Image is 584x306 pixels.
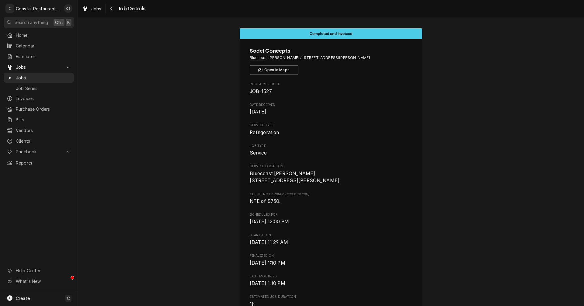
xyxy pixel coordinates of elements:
div: Chris Sockriter's Avatar [64,4,72,13]
span: Jobs [91,5,102,12]
span: Roopairs Job ID [250,82,412,87]
span: Job Type [250,144,412,148]
span: Reports [16,160,71,166]
span: Completed and Invoiced [310,32,353,36]
span: Service Location [250,164,412,169]
span: Job Details [116,5,146,13]
span: Jobs [16,64,62,70]
a: Go to Pricebook [4,147,74,157]
span: Search anything [15,19,48,26]
span: Address [250,55,412,61]
button: Search anythingCtrlK [4,17,74,28]
div: Roopairs Job ID [250,82,412,95]
span: Name [250,47,412,55]
span: What's New [16,278,70,284]
span: (Only Visible to You) [275,193,309,196]
span: [object Object] [250,198,412,205]
span: K [67,19,70,26]
button: Open in Maps [250,65,298,75]
div: Status [240,28,422,39]
span: Started On [250,233,412,238]
span: Ctrl [55,19,63,26]
div: Coastal Restaurant Repair [16,5,61,12]
span: Estimated Job Duration [250,294,412,299]
span: Job Series [16,85,71,92]
a: Job Series [4,83,74,93]
span: Bills [16,116,71,123]
span: Invoices [16,95,71,102]
span: JOB-1527 [250,89,272,94]
span: Job Type [250,149,412,157]
span: Last Modified [250,274,412,279]
div: Service Location [250,164,412,184]
div: Scheduled For [250,212,412,225]
span: C [67,295,70,301]
a: Go to What's New [4,276,74,286]
div: CS [64,4,72,13]
div: [object Object] [250,192,412,205]
span: [DATE] 11:29 AM [250,239,288,245]
a: Calendar [4,41,74,51]
a: Purchase Orders [4,104,74,114]
span: [DATE] 12:00 PM [250,219,289,224]
span: Bluecoast [PERSON_NAME] [STREET_ADDRESS][PERSON_NAME] [250,171,340,184]
a: Jobs [4,73,74,83]
span: [DATE] 1:10 PM [250,260,285,266]
span: Client Notes [250,192,412,197]
a: Reports [4,158,74,168]
span: Home [16,32,71,38]
a: Home [4,30,74,40]
a: Bills [4,115,74,125]
div: Finalized On [250,253,412,266]
div: Service Type [250,123,412,136]
a: Go to Help Center [4,266,74,276]
span: Service Type [250,129,412,136]
a: Jobs [80,4,104,14]
span: Last Modified [250,280,412,287]
div: C [5,4,14,13]
span: Started On [250,239,412,246]
a: Go to Jobs [4,62,74,72]
span: Refrigeration [250,130,279,135]
span: [DATE] [250,109,266,115]
span: Roopairs Job ID [250,88,412,95]
div: Client Information [250,47,412,75]
a: Clients [4,136,74,146]
span: Purchase Orders [16,106,71,112]
button: Navigate back [107,4,116,13]
div: Coastal Restaurant Repair's Avatar [5,4,14,13]
span: Date Received [250,108,412,116]
span: Help Center [16,267,70,274]
span: Clients [16,138,71,144]
div: Date Received [250,103,412,116]
span: Estimates [16,53,71,60]
span: Pricebook [16,148,62,155]
span: Service Type [250,123,412,128]
span: Scheduled For [250,212,412,217]
span: Jobs [16,75,71,81]
span: Service [250,150,267,156]
span: Create [16,296,30,301]
a: Invoices [4,93,74,103]
span: [DATE] 1:10 PM [250,280,285,286]
div: Last Modified [250,274,412,287]
div: Started On [250,233,412,246]
span: Service Location [250,170,412,184]
span: NTE of $750. [250,198,281,204]
span: Finalized On [250,253,412,258]
span: Vendors [16,127,71,134]
span: Scheduled For [250,218,412,225]
span: Calendar [16,43,71,49]
a: Estimates [4,51,74,61]
span: Finalized On [250,259,412,267]
a: Vendors [4,125,74,135]
span: Date Received [250,103,412,107]
div: Job Type [250,144,412,157]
